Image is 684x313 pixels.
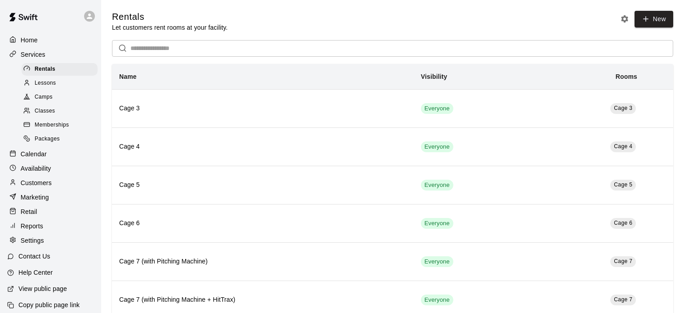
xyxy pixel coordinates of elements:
div: This service is visible to all of your customers [421,295,453,305]
h6: Cage 5 [119,180,407,190]
span: Cage 7 [614,296,632,303]
h6: Cage 7 (with Pitching Machine + HitTrax) [119,295,407,305]
div: This service is visible to all of your customers [421,141,453,152]
span: Cage 5 [614,181,632,188]
div: This service is visible to all of your customers [421,103,453,114]
span: Lessons [35,79,56,88]
p: Copy public page link [18,300,80,309]
a: Retail [7,205,94,218]
a: Customers [7,176,94,190]
a: Settings [7,234,94,247]
div: This service is visible to all of your customers [421,180,453,191]
h6: Cage 6 [119,218,407,228]
div: Memberships [22,119,98,132]
span: Everyone [421,143,453,151]
h6: Cage 3 [119,104,407,113]
a: Calendar [7,147,94,161]
span: Everyone [421,219,453,228]
span: Memberships [35,121,69,130]
b: Visibility [421,73,447,80]
a: Packages [22,132,101,146]
a: Classes [22,104,101,118]
div: This service is visible to all of your customers [421,218,453,229]
span: Packages [35,135,60,144]
p: View public page [18,284,67,293]
span: Cage 7 [614,258,632,264]
span: Camps [35,93,53,102]
a: Lessons [22,76,101,90]
a: Rentals [22,62,101,76]
a: New [635,11,673,27]
span: Cage 3 [614,105,632,111]
div: Packages [22,133,98,145]
div: Camps [22,91,98,104]
span: Classes [35,107,55,116]
a: Memberships [22,118,101,132]
span: Cage 6 [614,220,632,226]
div: Classes [22,105,98,118]
a: Home [7,33,94,47]
p: Help Center [18,268,53,277]
p: Services [21,50,45,59]
h5: Rentals [112,11,228,23]
p: Home [21,36,38,45]
span: Rentals [35,65,55,74]
p: Let customers rent rooms at your facility. [112,23,228,32]
h6: Cage 4 [119,142,407,152]
span: Everyone [421,181,453,190]
a: Marketing [7,191,94,204]
a: Services [7,48,94,61]
span: Cage 4 [614,143,632,150]
p: Customers [21,178,52,187]
div: Rentals [22,63,98,76]
p: Contact Us [18,252,50,261]
p: Availability [21,164,51,173]
span: Everyone [421,258,453,266]
p: Retail [21,207,37,216]
p: Reports [21,222,43,231]
a: Reports [7,219,94,233]
span: Everyone [421,104,453,113]
div: This service is visible to all of your customers [421,256,453,267]
h6: Cage 7 (with Pitching Machine) [119,257,407,267]
b: Name [119,73,137,80]
a: Availability [7,162,94,175]
p: Calendar [21,150,47,159]
button: Rental settings [618,12,631,26]
p: Settings [21,236,44,245]
a: Camps [22,91,101,104]
p: Marketing [21,193,49,202]
b: Rooms [616,73,637,80]
span: Everyone [421,296,453,304]
div: Lessons [22,77,98,90]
